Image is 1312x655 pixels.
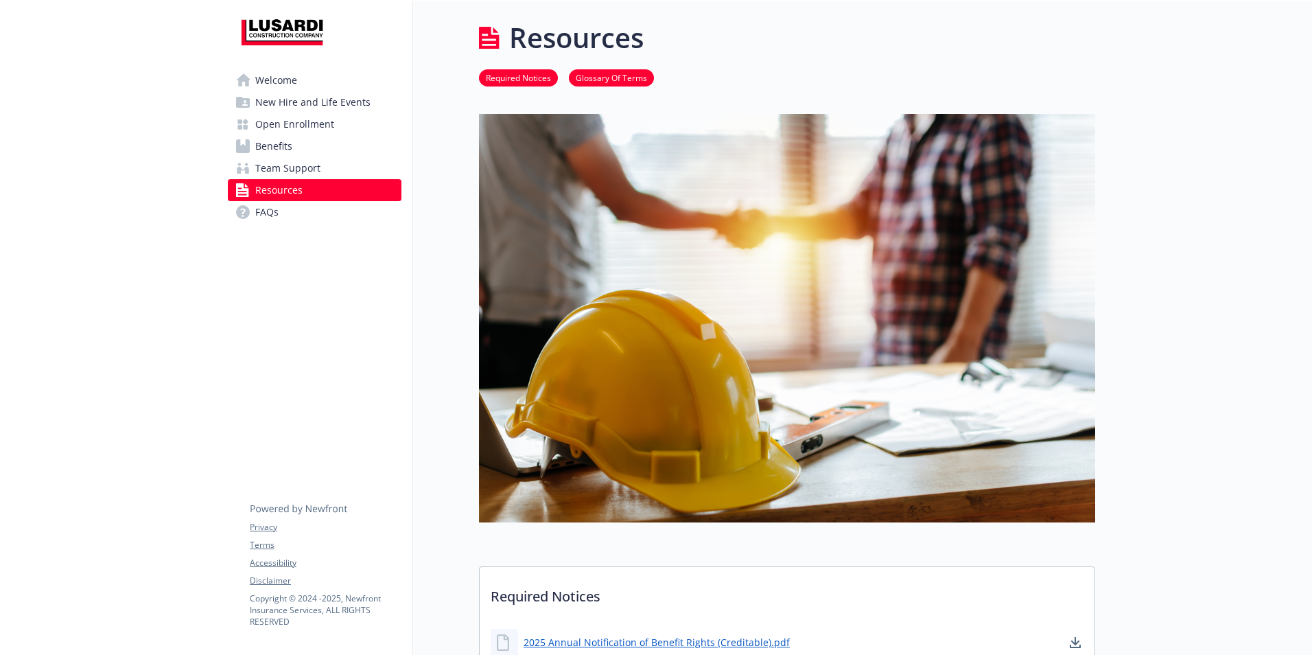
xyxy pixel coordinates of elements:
a: New Hire and Life Events [228,91,401,113]
h1: Resources [509,17,644,58]
a: FAQs [228,201,401,223]
a: Open Enrollment [228,113,401,135]
a: Resources [228,179,401,201]
span: Open Enrollment [255,113,334,135]
a: Disclaimer [250,575,401,587]
span: Resources [255,179,303,201]
span: FAQs [255,201,279,223]
img: resources page banner [479,114,1095,522]
a: Welcome [228,69,401,91]
a: Required Notices [479,71,558,84]
span: Welcome [255,69,297,91]
span: Team Support [255,157,320,179]
span: New Hire and Life Events [255,91,371,113]
a: Accessibility [250,557,401,569]
a: Terms [250,539,401,551]
a: Benefits [228,135,401,157]
a: Team Support [228,157,401,179]
a: download document [1067,634,1083,651]
a: 2025 Annual Notification of Benefit Rights (Creditable).pdf [524,635,790,650]
p: Copyright © 2024 - 2025 , Newfront Insurance Services, ALL RIGHTS RESERVED [250,593,401,628]
a: Privacy [250,521,401,533]
span: Benefits [255,135,292,157]
p: Required Notices [480,567,1094,618]
a: Glossary Of Terms [569,71,654,84]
